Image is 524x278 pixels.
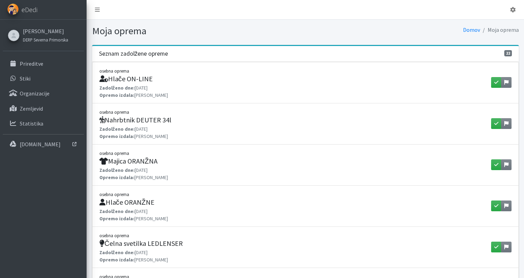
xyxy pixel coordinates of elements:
p: [DATE] [PERSON_NAME] [99,249,183,263]
a: DERP Severna Primorska [23,35,68,44]
h5: Čelna svetilka LEDLENSER [99,239,183,248]
p: Stiki [20,75,30,82]
strong: Zadolženo dne: [99,126,135,132]
h5: Hlače ORANŽNE [99,198,168,206]
p: Statistika [20,120,43,127]
strong: Opremo izdala: [99,133,134,139]
p: Zemljevid [20,105,43,112]
a: [PERSON_NAME] [23,27,68,35]
small: osebna oprema [99,68,129,74]
img: eDedi [7,3,19,15]
a: [DOMAIN_NAME] [3,137,84,151]
strong: Zadolženo dne: [99,85,135,91]
p: [DATE] [PERSON_NAME] [99,167,168,181]
a: Organizacije [3,86,84,100]
a: Statistika [3,117,84,130]
small: osebna oprema [99,233,129,238]
strong: Opremo izdala: [99,174,134,180]
p: [DATE] [PERSON_NAME] [99,84,168,99]
strong: Zadolženo dne: [99,208,135,214]
h5: Hlače ON-LINE [99,75,168,83]
small: osebna oprema [99,150,129,156]
h3: Seznam zadolžene opreme [99,50,168,57]
p: Prireditve [20,60,43,67]
li: Moja oprema [480,25,519,35]
a: Domov [463,26,480,33]
strong: Opremo izdala: [99,257,134,263]
p: Organizacije [20,90,50,97]
p: [DATE] [PERSON_NAME] [99,126,171,140]
a: Prireditve [3,57,84,71]
strong: Zadolženo dne: [99,249,135,256]
p: [DOMAIN_NAME] [20,141,61,148]
h5: Majica ORANŽNA [99,157,168,165]
a: Stiki [3,72,84,85]
span: eDedi [21,4,37,15]
strong: Opremo izdala: [99,215,134,222]
a: Zemljevid [3,102,84,115]
p: [DATE] [PERSON_NAME] [99,208,168,222]
small: DERP Severna Primorska [23,37,68,43]
small: osebna oprema [99,109,129,115]
h1: Moja oprema [92,25,303,37]
h5: Nahrbtnik DEUTER 34l [99,116,171,124]
small: osebna oprema [99,192,129,197]
strong: Opremo izdala: [99,92,134,98]
strong: Zadolženo dne: [99,167,135,173]
span: 22 [504,50,512,56]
